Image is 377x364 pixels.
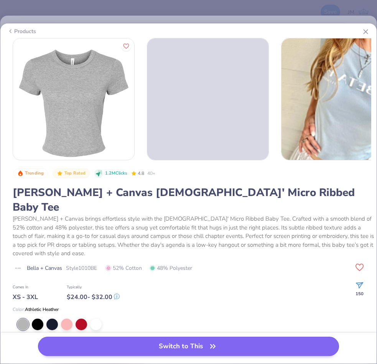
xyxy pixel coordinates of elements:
[17,170,23,176] img: Trending sort
[138,170,144,176] span: 4.8
[67,293,120,302] div: $ 24.00 - $ 32.00
[13,265,23,271] img: brand logo
[150,264,192,272] span: 48% Polyester
[25,306,59,312] span: Athletic Heather
[13,214,376,258] div: [PERSON_NAME] + Canvas brings effortless style with the [DEMOGRAPHIC_DATA]' Micro Ribbed Baby Tee...
[67,284,120,290] div: Typically
[355,281,364,298] button: share
[105,264,142,272] span: 52% Cotton
[356,291,364,298] span: 150
[13,168,48,178] button: Badge Button
[27,264,62,272] span: Bella + Canvas
[355,262,364,273] button: Like
[13,306,319,313] div: Color:
[13,185,376,214] div: [PERSON_NAME] + Canvas [DEMOGRAPHIC_DATA]' Micro Ribbed Baby Tee
[53,168,89,178] button: Badge Button
[13,293,38,302] div: XS - 3XL
[25,171,44,175] span: Trending
[64,171,86,175] span: Top Rated
[38,337,339,356] button: Switch to This
[13,38,134,160] img: Front
[121,41,131,51] button: Like
[105,170,127,177] span: 1.2M Clicks
[66,264,97,272] span: Style 1010BE
[13,284,38,290] div: Comes In
[57,170,63,176] img: Top Rated sort
[7,27,36,35] div: Products
[147,170,155,177] span: 40+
